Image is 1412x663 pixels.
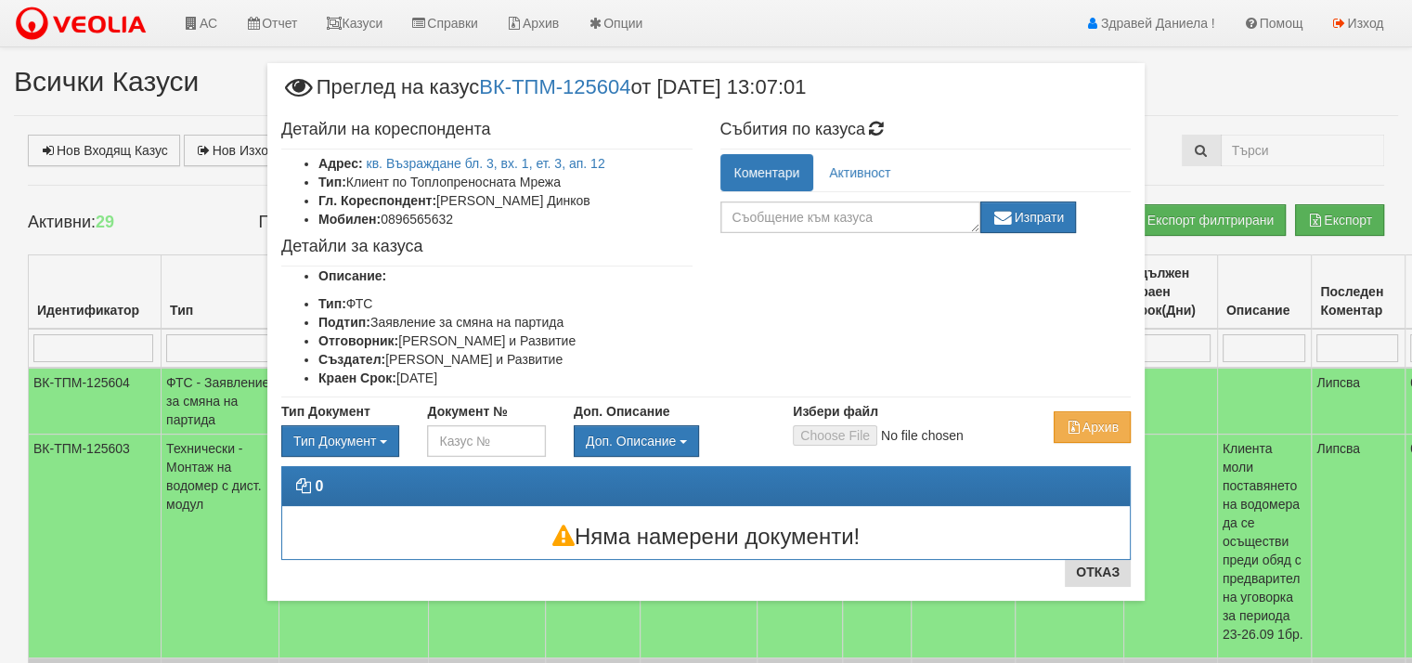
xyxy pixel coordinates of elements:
a: Активност [815,154,904,191]
span: Преглед на казус от [DATE] 13:07:01 [281,77,806,111]
b: Гл. Кореспондент: [318,193,436,208]
label: Документ № [427,402,507,421]
a: кв. Възраждане бл. 3, вх. 1, ет. 3, ап. 12 [367,156,605,171]
b: Тип: [318,296,346,311]
li: [PERSON_NAME] и Развитие [318,350,693,369]
button: Тип Документ [281,425,399,457]
b: Тип: [318,175,346,189]
li: [PERSON_NAME] и Развитие [318,331,693,350]
li: ФТС [318,294,693,313]
b: Създател: [318,352,385,367]
h4: Детайли за казуса [281,238,693,256]
label: Избери файл [793,402,878,421]
li: [DATE] [318,369,693,387]
a: Коментари [720,154,814,191]
button: Отказ [1065,557,1131,587]
b: Мобилен: [318,212,381,227]
b: Краен Срок: [318,370,396,385]
span: Тип Документ [293,434,376,448]
strong: 0 [315,478,323,494]
b: Описание: [318,268,386,283]
input: Казус № [427,425,545,457]
h4: Детайли на кореспондента [281,121,693,139]
li: [PERSON_NAME] Динков [318,191,693,210]
a: ВК-ТПМ-125604 [479,75,630,98]
div: Двоен клик, за изчистване на избраната стойност. [574,425,765,457]
div: Двоен клик, за изчистване на избраната стойност. [281,425,399,457]
label: Тип Документ [281,402,370,421]
button: Изпрати [980,201,1077,233]
button: Архив [1054,411,1131,443]
button: Доп. Описание [574,425,699,457]
b: Адрес: [318,156,363,171]
li: Клиент по Топлопреносната Мрежа [318,173,693,191]
b: Отговорник: [318,333,398,348]
label: Доп. Описание [574,402,669,421]
b: Подтип: [318,315,370,330]
li: 0896565632 [318,210,693,228]
h4: Събития по казуса [720,121,1132,139]
h3: Няма намерени документи! [282,525,1130,549]
span: Доп. Описание [586,434,676,448]
li: Заявление за смяна на партида [318,313,693,331]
